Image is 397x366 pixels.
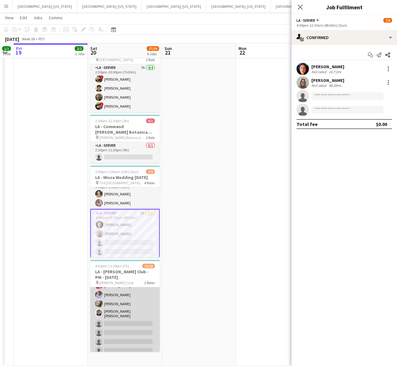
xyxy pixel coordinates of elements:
[146,169,155,174] span: 7/9
[89,49,97,56] span: 20
[90,142,160,163] app-card-role: LA - Server0/12:30pm-11:30pm (9h)
[238,49,247,56] span: 22
[297,18,315,23] span: LA - Server
[146,57,155,62] span: 1 Role
[292,3,397,11] h3: Job Fulfilment
[311,78,344,83] div: [PERSON_NAME]
[33,15,42,20] span: Jobs
[90,175,160,180] h3: LA - Missa Wedding [DATE]
[164,46,172,51] span: Sun
[99,280,133,285] span: [PERSON_NAME] Club
[99,181,140,185] span: The [GEOGRAPHIC_DATA]
[90,46,97,51] span: Sat
[38,37,45,41] div: PDT
[90,269,160,280] h3: LA - [PERSON_NAME] Club - PM - [DATE]
[144,181,155,185] span: 4 Roles
[142,0,206,12] button: [GEOGRAPHIC_DATA], [US_STATE]
[90,260,160,352] app-job-card: 4:30pm-11:30pm (7h)15/23LA - [PERSON_NAME] Club - PM - [DATE] [PERSON_NAME] Club2 Roles[PERSON_NA...
[90,209,160,258] app-card-role: LA - Server5A2/44:00pm-12:30am (8h30m)[PERSON_NAME][PERSON_NAME]
[297,23,392,28] div: 4:00pm-12:30am (8h30m) (Sun)
[376,121,387,127] div: $0.00
[99,135,146,140] span: [PERSON_NAME] Botanica Garden
[49,15,63,20] span: Comms
[328,69,342,74] div: 16.71mi
[90,37,160,112] app-job-card: 2:30pm-10:00pm (7h30m)4/4LA - [PERSON_NAME] Wedding [DATE] [GEOGRAPHIC_DATA]1 RoleLA - Server7A4/...
[77,0,142,12] button: [GEOGRAPHIC_DATA], [US_STATE]
[206,0,271,12] button: [GEOGRAPHIC_DATA], [US_STATE]
[2,14,16,22] a: View
[95,169,139,174] span: 3:00pm-1:00am (10h) (Sun)
[100,75,104,79] span: !
[75,51,85,56] div: 2 Jobs
[271,0,335,12] button: [GEOGRAPHIC_DATA], [US_STATE]
[147,46,159,51] span: 27/39
[95,118,129,123] span: 2:30pm-11:30pm (9h)
[292,30,397,45] div: Confirmed
[90,115,160,163] app-job-card: 2:30pm-11:30pm (9h)0/1LA - Command [PERSON_NAME] Botanica [DATE] [PERSON_NAME] Botanica Garden1 R...
[163,49,172,56] span: 21
[297,18,320,23] button: LA - Server
[15,49,22,56] span: 19
[31,14,45,22] a: Jobs
[239,46,247,51] span: Mon
[297,121,318,127] div: Total fee
[144,280,155,285] span: 2 Roles
[20,15,27,20] span: Edit
[90,179,160,209] app-card-role: LA - Bartender10A2/23:00pm-1:00am (10h)[PERSON_NAME][PERSON_NAME]
[90,64,160,112] app-card-role: LA - Server7A4/42:30pm-10:00pm (7h30m)![PERSON_NAME][PERSON_NAME][PERSON_NAME]![PERSON_NAME]
[75,46,83,51] span: 2/2
[311,83,328,88] div: Not rated
[13,0,77,12] button: [GEOGRAPHIC_DATA], [US_STATE]
[2,46,11,51] span: 1/1
[100,102,104,106] span: !
[17,14,29,22] a: Edit
[311,69,328,74] div: Not rated
[146,118,155,123] span: 0/1
[328,83,342,88] div: 98.39mi
[311,64,344,69] div: [PERSON_NAME]
[147,51,159,56] div: 6 Jobs
[90,166,160,257] app-job-card: 3:00pm-1:00am (10h) (Sun)7/9LA - Missa Wedding [DATE] The [GEOGRAPHIC_DATA]4 Roles3:00pm-1:00am (...
[5,36,19,42] div: [DATE]
[142,264,155,268] span: 15/23
[20,37,36,41] span: Week 38
[95,264,129,268] span: 4:30pm-11:30pm (7h)
[16,46,22,51] span: Fri
[99,57,133,62] span: [GEOGRAPHIC_DATA]
[5,15,14,20] span: View
[46,14,65,22] a: Comms
[383,18,392,23] span: 7/9
[146,135,155,140] span: 1 Role
[90,124,160,135] h3: LA - Command [PERSON_NAME] Botanica [DATE]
